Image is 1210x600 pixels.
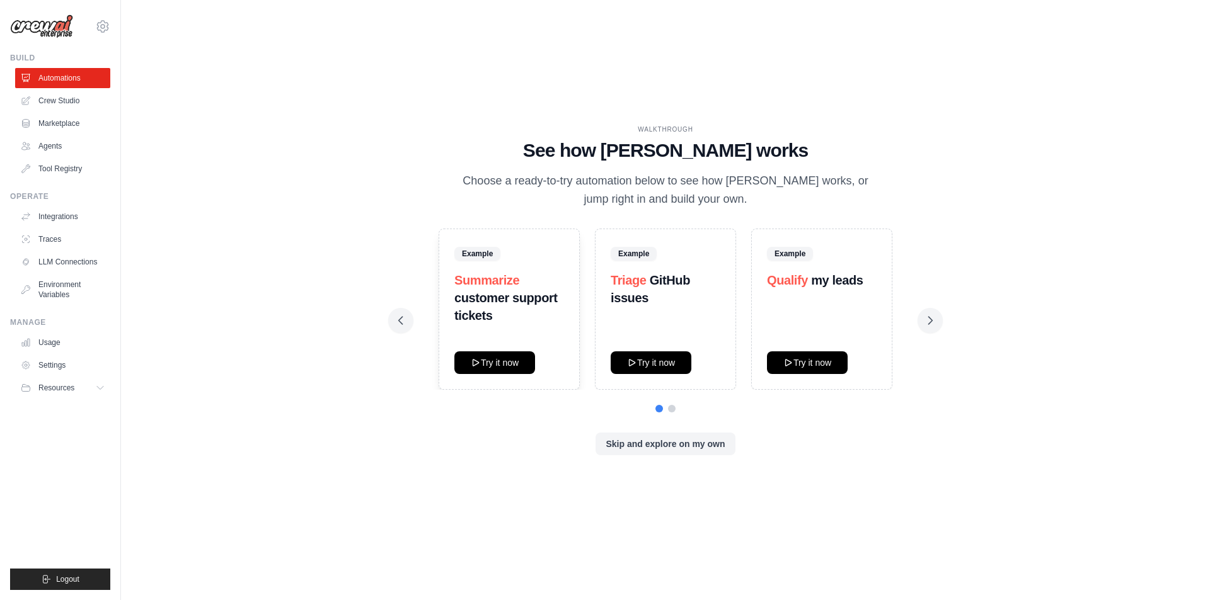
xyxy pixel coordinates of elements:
span: Example [767,247,813,261]
a: Usage [15,332,110,353]
button: Try it now [611,351,691,374]
a: Integrations [15,207,110,227]
a: Environment Variables [15,275,110,305]
div: Manage [10,317,110,327]
a: Settings [15,355,110,375]
h1: See how [PERSON_NAME] works [398,139,933,162]
span: Example [454,247,500,261]
span: Triage [611,273,647,287]
img: Logo [10,14,73,38]
div: Operate [10,191,110,201]
a: LLM Connections [15,252,110,272]
a: Marketplace [15,113,110,133]
strong: GitHub issues [611,273,690,305]
a: Tool Registry [15,159,110,179]
a: Crew Studio [15,91,110,111]
button: Try it now [767,351,848,374]
button: Resources [15,378,110,398]
button: Logout [10,569,110,590]
span: Summarize [454,273,519,287]
a: Automations [15,68,110,88]
strong: my leads [811,273,863,287]
span: Example [611,247,657,261]
div: WALKTHROUGH [398,125,933,134]
strong: customer support tickets [454,291,558,322]
div: Build [10,53,110,63]
button: Skip and explore on my own [596,433,735,455]
span: Logout [56,574,79,584]
a: Traces [15,229,110,249]
span: Resources [38,383,74,393]
span: Qualify [767,273,808,287]
a: Agents [15,136,110,156]
p: Choose a ready-to-try automation below to see how [PERSON_NAME] works, or jump right in and build... [454,172,877,209]
button: Try it now [454,351,535,374]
